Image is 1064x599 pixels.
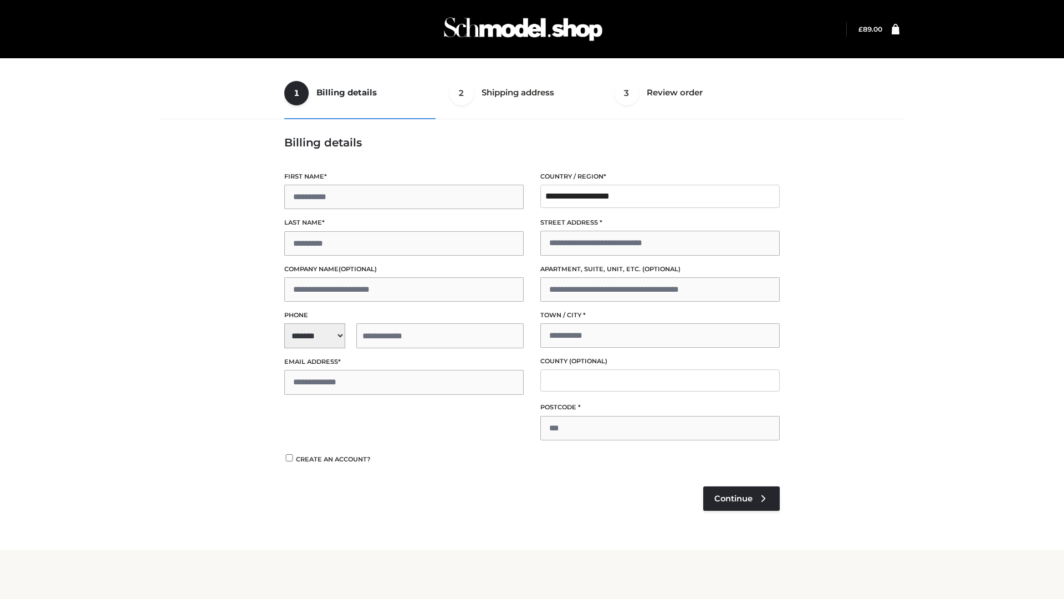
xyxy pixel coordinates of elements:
[858,25,882,33] a: £89.00
[569,357,607,365] span: (optional)
[540,171,780,182] label: Country / Region
[540,310,780,321] label: Town / City
[642,265,681,273] span: (optional)
[540,264,780,275] label: Apartment, suite, unit, etc.
[284,264,524,275] label: Company name
[284,357,524,367] label: Email address
[284,217,524,228] label: Last name
[714,494,753,504] span: Continue
[284,454,294,461] input: Create an account?
[540,356,780,367] label: County
[284,136,780,149] h3: Billing details
[858,25,882,33] bdi: 89.00
[540,217,780,228] label: Street address
[703,486,780,511] a: Continue
[296,455,371,463] span: Create an account?
[284,171,524,182] label: First name
[440,7,606,51] img: Schmodel Admin 964
[284,310,524,321] label: Phone
[858,25,863,33] span: £
[339,265,377,273] span: (optional)
[540,402,780,413] label: Postcode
